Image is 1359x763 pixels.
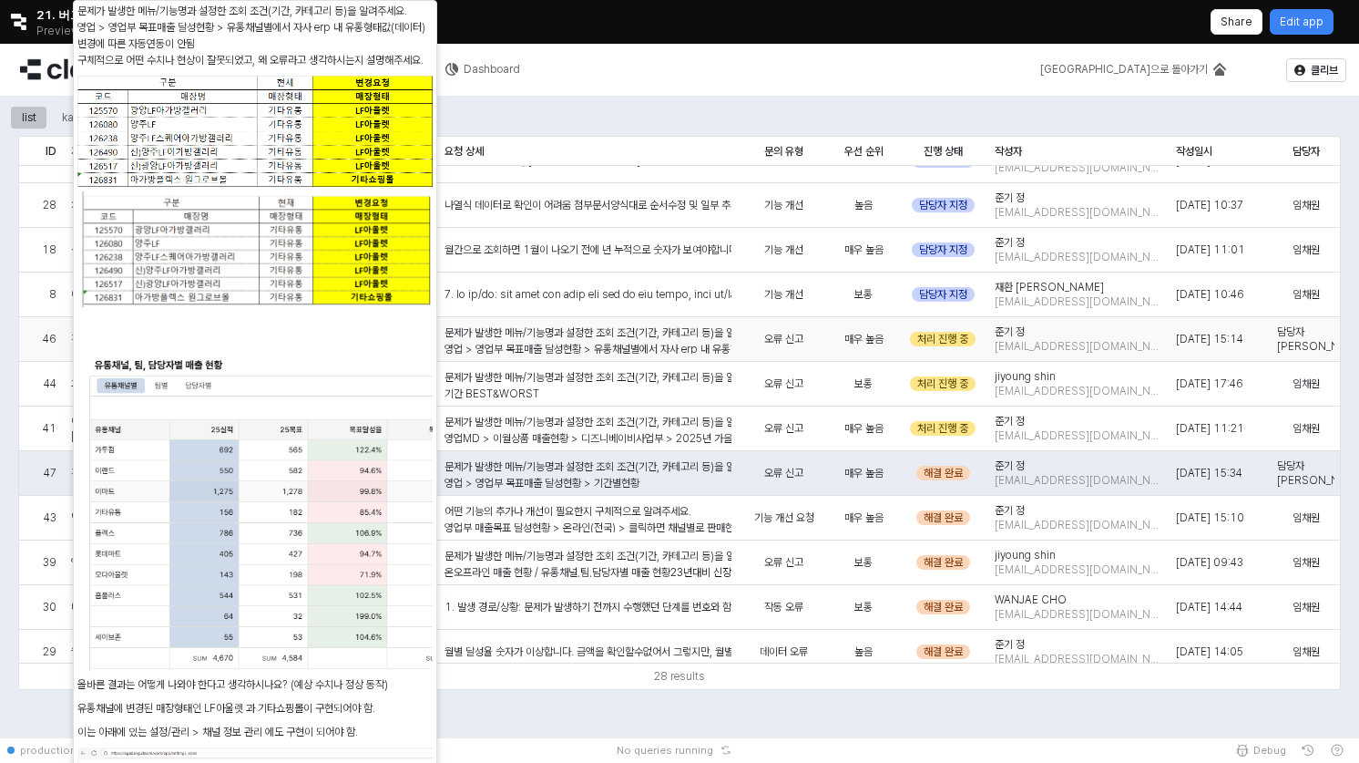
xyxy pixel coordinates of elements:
[1293,737,1323,763] button: History
[36,5,298,24] span: 21. 버그 제보_개선 요청/reports_management
[1176,555,1243,570] span: [DATE] 09:43
[1176,287,1244,302] span: [DATE] 10:46
[71,242,342,257] span: 상품종목별에 월별값에다 년 누적값이 제일 먼저 나왔으면 합니다..
[995,235,1025,250] span: 준기 정
[995,325,1025,339] span: 준기 정
[917,332,968,346] span: 처리 진행 중
[924,600,963,614] span: 해결 완료
[919,198,967,212] span: 담당자 지정
[924,144,963,159] span: 진행 상태
[995,593,1067,607] span: WANJAE CHO
[1176,332,1243,346] span: [DATE] 15:14
[995,473,1161,488] span: [EMAIL_ADDRESS][DOMAIN_NAME]
[77,76,433,187] img: ViewImageDext5
[1293,242,1320,257] span: 임채원
[1286,58,1346,82] button: 클리브
[20,743,77,758] span: production
[444,144,484,159] span: 요청 상세
[444,475,731,491] p: 영업 > 영업부 목표매출 달성현황 > 기간별현황
[1221,15,1252,29] p: Share
[924,510,963,525] span: 해결 완료
[71,198,156,212] span: 채널별매출현황 수정
[77,191,433,307] img: zHH0BQAAAAGSURBVAMAH05AbHBh7hsAAAAASUVORK5CYII=
[844,466,884,480] span: 매우 높음
[71,466,89,480] span: 긴급
[62,107,99,129] div: kanban
[11,107,47,129] div: list
[77,700,433,717] p: 유통채널에 변경된 매장형태인 LF아울렛 과 기타쇼핑몰이 구현되어야 함.
[46,144,56,159] span: ID
[1280,15,1323,29] p: Edit app
[764,332,803,346] span: 오류 신고
[764,287,803,302] span: 기능 개선
[444,197,731,213] div: 나열식 데이터로 확인이 어려움 첨부문서양식대로 순서수정 및 일부 추가필요 구분자별 컬러 추가 구분해주세요(시인성) --
[43,198,56,212] span: 28
[917,421,968,436] span: 처리 진행 중
[51,107,110,129] div: kanban
[1211,9,1262,35] button: Share app
[924,555,963,570] span: 해결 완료
[924,644,963,659] span: 해결 완료
[844,421,884,436] span: 매우 높음
[1176,600,1242,614] span: [DATE] 14:44
[854,555,873,570] span: 보통
[995,503,1025,518] span: 준기 정
[764,376,803,391] span: 오류 신고
[1293,510,1320,525] span: 임채원
[670,566,845,579] span: 23년대비 신장액 표기 오류 수정해 주세요.
[1176,144,1212,159] span: 작성일시
[77,343,433,671] img: TjpYAAAAABJRU5ErkJggg==
[43,332,56,346] span: 46
[43,644,56,659] span: 29
[764,600,803,614] span: 작동 오류
[844,332,884,346] span: 매우 높음
[1293,555,1320,570] span: 임채원
[995,339,1161,354] span: [EMAIL_ADDRESS][DOMAIN_NAME]
[19,663,1340,689] div: Table toolbar
[995,384,1161,398] span: [EMAIL_ADDRESS][DOMAIN_NAME]
[995,518,1161,532] span: [EMAIL_ADDRESS][DOMAIN_NAME]
[764,466,803,480] span: 오류 신고
[71,287,177,302] span: 이월판매율 할인율 추가건
[995,144,1022,159] span: 작성자
[995,652,1161,666] span: [EMAIL_ADDRESS][DOMAIN_NAME]
[43,421,56,436] span: 41
[1270,9,1333,35] button: Edit app
[71,414,430,443] span: 이월판매율 집계설정기간의 문제인지 값오류인지에 따라 다른 사업부 이월판매값에 [DATE] 영향이 있다고 봄
[995,280,1104,294] span: 재환 [PERSON_NAME]
[995,160,1161,175] span: [EMAIL_ADDRESS][DOMAIN_NAME]
[995,548,1056,562] span: jiyoung shin
[444,520,731,536] p: 영업부 매출목표 달성현황 > 온라인(전국) > 클릭하면 채널별로 판매현황이 나와야하는데 아래와 같이 기존 통합매출만 보임
[444,386,731,402] p: 기간 BEST&WORST
[44,510,56,525] span: 43
[995,459,1025,473] span: 준기 정
[1176,421,1244,436] span: [DATE] 11:21
[844,144,884,159] span: 우선 순위
[854,198,873,212] span: 높음
[71,555,240,570] span: 영업부 목표매출 달성현황 수치 오류 수정
[71,332,89,346] span: 긴급
[764,198,803,212] span: 기능 개선
[1293,376,1320,391] span: 임채원
[1293,421,1320,436] span: 임채원
[995,607,1161,622] span: [EMAIL_ADDRESS][DOMAIN_NAME]
[1293,287,1320,302] span: 임채원
[71,376,259,391] span: 과거 시점 BEST&WORST 조회시 오류 점검
[995,205,1161,220] span: [EMAIL_ADDRESS][DOMAIN_NAME]
[1277,459,1334,488] span: 담당자 [PERSON_NAME]
[444,599,731,615] div: 1. 발생 경로/상황: 문제가 발생하기 전까지 수행했던 단계를 번호와 함께 자세히 설명하거나, 제안하는 기능/개선이 필요한 상황을 설명해 주세요. (예: 1. 날짜를 [DAT...
[71,644,261,659] span: 월별 누적 매출목표 달성율 확인부탁드립니다..
[754,510,814,525] span: 기능 개선 요청
[43,555,56,570] span: 39
[36,18,186,44] div: Previewing v0.1.26 (Live)
[919,287,967,302] span: 담당자 지정
[995,414,1025,428] span: 준기 정
[854,287,873,302] span: 보통
[995,294,1161,309] span: [EMAIL_ADDRESS][DOMAIN_NAME]
[995,250,1161,264] span: [EMAIL_ADDRESS][DOMAIN_NAME]
[1228,737,1293,763] button: Debug
[995,191,1025,205] span: 준기 정
[764,242,803,257] span: 기능 개선
[1040,63,1208,76] div: [GEOGRAPHIC_DATA]으로 돌아가기
[844,242,884,257] span: 매우 높음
